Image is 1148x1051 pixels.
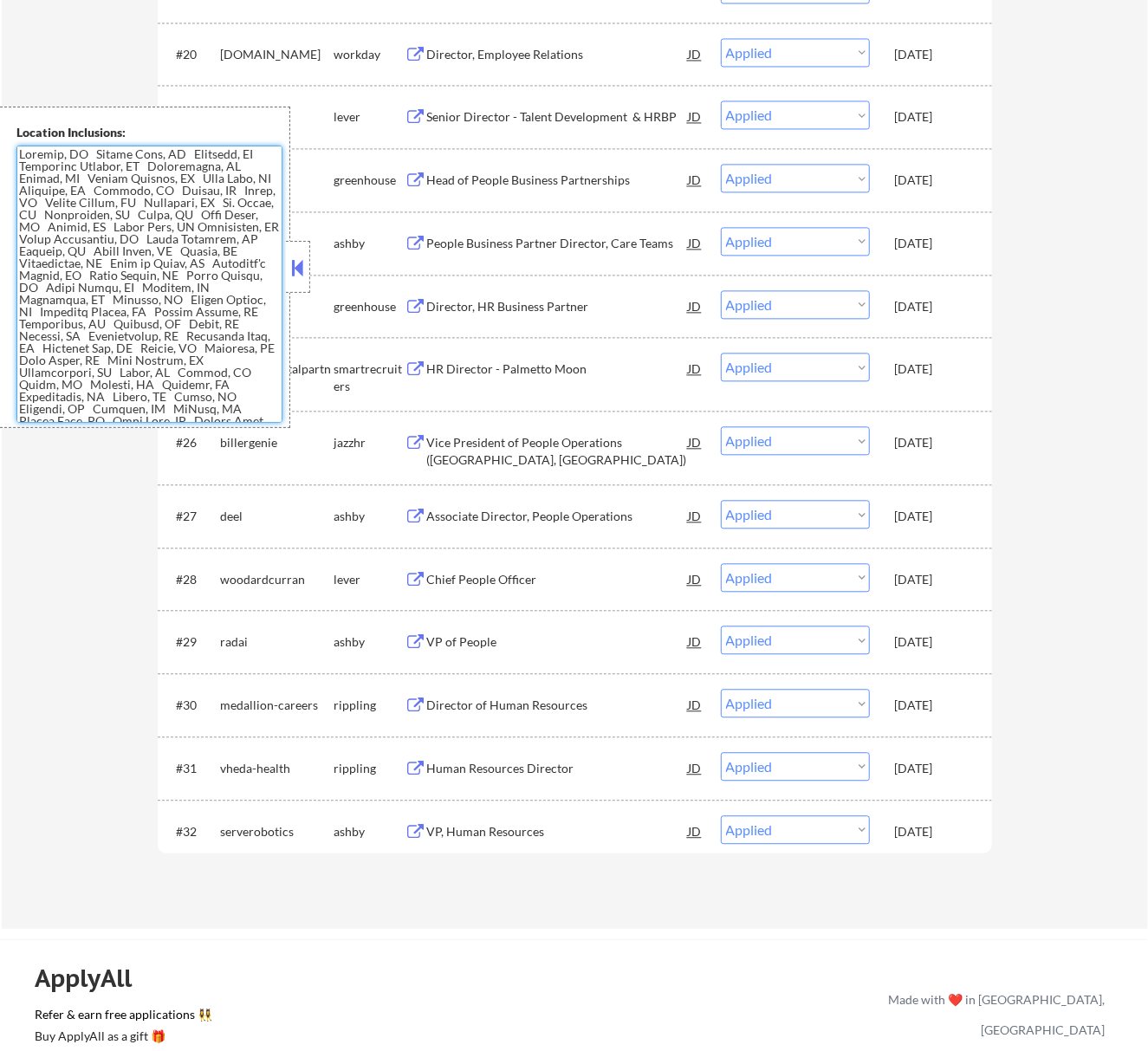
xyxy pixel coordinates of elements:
div: JD [687,752,704,783]
div: greenhouse [334,298,405,315]
div: ashby [334,235,405,252]
div: JD [687,689,704,720]
div: Director, Employee Relations [427,46,689,63]
div: JD [687,164,704,195]
div: workday [334,46,405,63]
div: vheda-health [221,760,334,777]
div: [DATE] [895,571,971,588]
div: People Business Partner Director, Care Teams [427,235,689,252]
div: JD [687,500,704,531]
div: billergenie [221,434,334,451]
div: #29 [177,633,207,651]
div: [DATE] [895,46,971,63]
div: JD [687,563,704,594]
div: #20 [177,46,207,63]
div: JD [687,290,704,321]
div: [DATE] [895,760,971,777]
div: [DATE] [895,697,971,714]
div: #26 [177,434,207,451]
div: JD [687,227,704,258]
div: [DOMAIN_NAME] [221,46,334,63]
div: Human Resources Director [427,760,689,777]
div: Vice President of People Operations ([GEOGRAPHIC_DATA], [GEOGRAPHIC_DATA]) [427,434,689,468]
div: Chief People Officer [427,571,689,588]
div: Location Inclusions: [16,124,283,141]
div: [DATE] [895,172,971,189]
div: JD [687,353,704,384]
div: Associate Director, People Operations [427,508,689,525]
a: Buy ApplyAll as a gift 🎁 [35,1027,208,1048]
div: #31 [177,760,207,777]
div: ashby [334,823,405,840]
div: [DATE] [895,508,971,525]
div: lever [334,108,405,126]
a: Refer & earn free applications 👯‍♀️ [35,1009,526,1027]
div: Head of People Business Partnerships [427,172,689,189]
div: medallion-careers [221,697,334,714]
div: [DATE] [895,360,971,378]
div: [DATE] [895,823,971,840]
div: JD [687,38,704,69]
div: jazzhr [334,434,405,451]
div: ashby [334,633,405,651]
div: rippling [334,760,405,777]
div: smartrecruiters [334,360,405,394]
div: HR Director - Palmetto Moon [427,360,689,378]
div: greenhouse [334,172,405,189]
div: ApplyAll [35,963,152,993]
div: Director of Human Resources [427,697,689,714]
div: [DATE] [895,108,971,126]
div: JD [687,626,704,657]
div: Buy ApplyAll as a gift 🎁 [35,1030,208,1042]
div: Made with ❤️ in [GEOGRAPHIC_DATA], [GEOGRAPHIC_DATA] [881,984,1105,1045]
div: JD [687,815,704,847]
div: [DATE] [895,434,971,451]
div: ashby [334,508,405,525]
div: Director, HR Business Partner [427,298,689,315]
div: [DATE] [895,298,971,315]
div: Senior Director - Talent Development & HRBP [427,108,689,126]
div: #28 [177,571,207,588]
div: VP, Human Resources [427,823,689,840]
div: serverobotics [221,823,334,840]
div: lever [334,571,405,588]
div: #32 [177,823,207,840]
div: radai [221,633,334,651]
div: woodardcurran [221,571,334,588]
div: deel [221,508,334,525]
div: JD [687,101,704,132]
div: #30 [177,697,207,714]
div: rippling [334,697,405,714]
div: [DATE] [895,633,971,651]
div: VP of People [427,633,689,651]
div: [DATE] [895,235,971,252]
div: JD [687,426,704,457]
div: #27 [177,508,207,525]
